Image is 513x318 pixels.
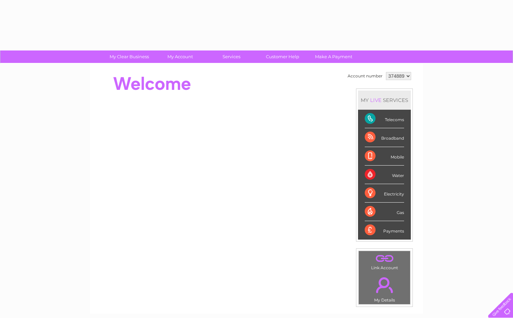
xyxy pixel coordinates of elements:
[346,70,384,82] td: Account number
[369,97,383,103] div: LIVE
[360,253,408,264] a: .
[365,184,404,203] div: Electricity
[365,110,404,128] div: Telecoms
[365,166,404,184] div: Water
[365,147,404,166] div: Mobile
[358,272,410,305] td: My Details
[365,221,404,239] div: Payments
[360,273,408,297] a: .
[153,50,208,63] a: My Account
[255,50,310,63] a: Customer Help
[365,128,404,147] div: Broadband
[365,203,404,221] div: Gas
[204,50,259,63] a: Services
[358,251,410,272] td: Link Account
[358,91,411,110] div: MY SERVICES
[102,50,157,63] a: My Clear Business
[306,50,361,63] a: Make A Payment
